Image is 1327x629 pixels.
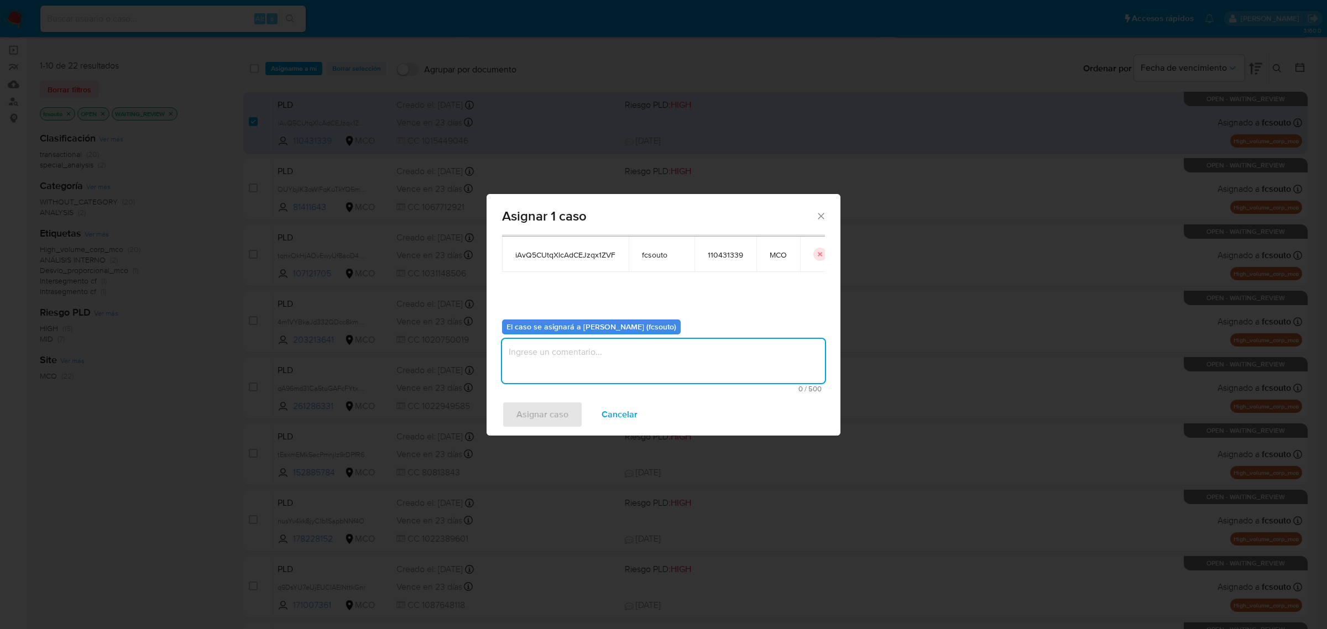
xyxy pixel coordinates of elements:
[587,401,652,428] button: Cancelar
[708,250,743,260] span: 110431339
[642,250,681,260] span: fcsouto
[816,211,826,221] button: Cerrar ventana
[515,250,615,260] span: iAvQ5CUtqXlcAdCEJzqx1ZVF
[602,402,638,427] span: Cancelar
[770,250,787,260] span: MCO
[813,248,827,261] button: icon-button
[502,209,816,223] span: Asignar 1 caso
[506,321,676,332] b: El caso se asignará a [PERSON_NAME] (fcsouto)
[487,194,840,436] div: assign-modal
[505,385,822,392] span: Máximo 500 caracteres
